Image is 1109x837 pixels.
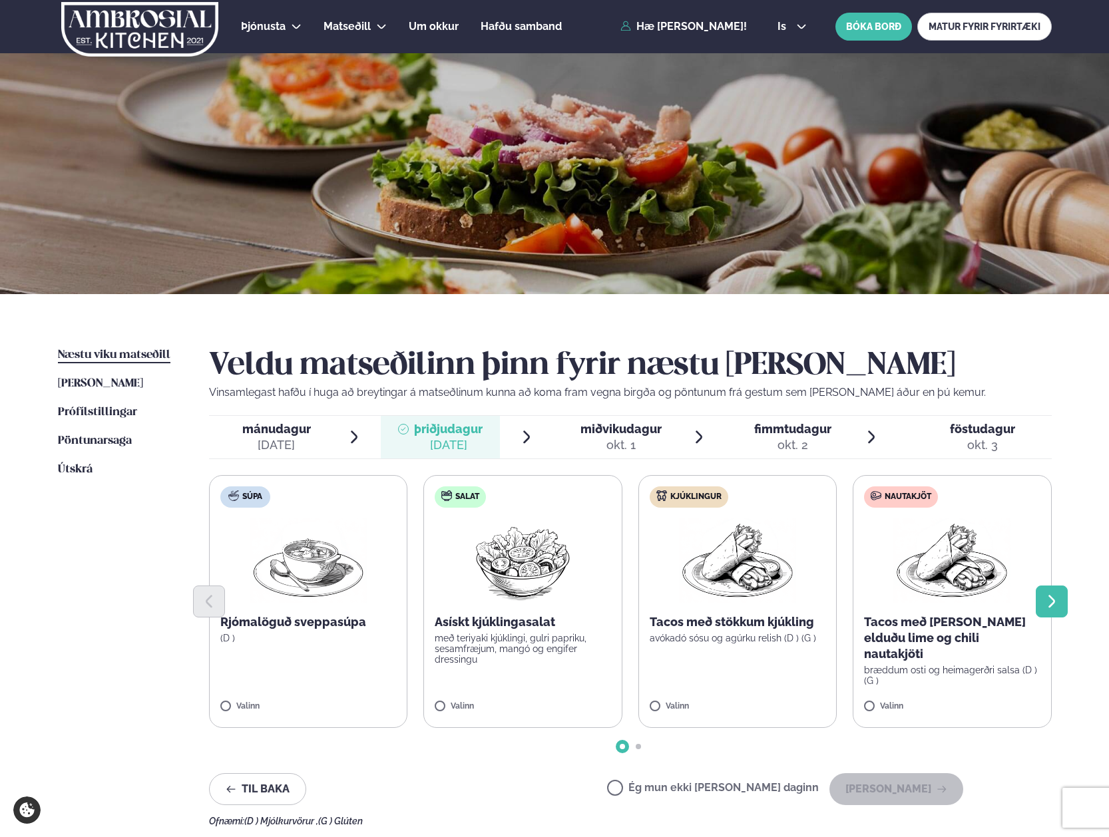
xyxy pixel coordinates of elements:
[58,462,93,478] a: Útskrá
[58,349,170,361] span: Næstu viku matseðill
[435,633,611,665] p: með teriyaki kjúklingi, gulri papriku, sesamfræjum, mangó og engifer dressingu
[754,437,831,453] div: okt. 2
[435,614,611,630] p: Asískt kjúklingasalat
[864,665,1040,686] p: bræddum osti og heimagerðri salsa (D ) (G )
[441,490,452,501] img: salad.svg
[1036,586,1068,617] button: Next slide
[209,385,1052,401] p: Vinsamlegast hafðu í huga að breytingar á matseðlinum kunna að koma fram vegna birgða og pöntunum...
[242,437,311,453] div: [DATE]
[917,13,1052,41] a: MATUR FYRIR FYRIRTÆKI
[481,19,562,35] a: Hafðu samband
[679,518,796,603] img: Wraps.png
[242,422,311,436] span: mánudagur
[777,21,790,32] span: is
[250,518,367,603] img: Soup.png
[324,19,371,35] a: Matseðill
[228,490,239,501] img: soup.svg
[209,816,1052,826] div: Ofnæmi:
[871,490,881,501] img: beef.svg
[209,773,306,805] button: Til baka
[650,633,826,643] p: avókadó sósu og agúrku relish (D ) (G )
[835,13,912,41] button: BÓKA BORÐ
[950,437,1015,453] div: okt. 3
[893,518,1010,603] img: Wraps.png
[58,405,137,420] a: Prófílstillingar
[193,586,225,617] button: Previous slide
[620,744,625,749] span: Go to slide 1
[220,633,397,643] p: (D )
[455,492,479,502] span: Salat
[220,614,397,630] p: Rjómalöguð sveppasúpa
[13,796,41,824] a: Cookie settings
[409,20,459,33] span: Um okkur
[754,422,831,436] span: fimmtudagur
[58,433,132,449] a: Pöntunarsaga
[58,407,137,418] span: Prófílstillingar
[61,2,220,57] img: logo
[58,378,143,389] span: [PERSON_NAME]
[481,20,562,33] span: Hafðu samband
[242,492,262,502] span: Súpa
[58,435,132,446] span: Pöntunarsaga
[636,744,641,749] span: Go to slide 2
[318,816,363,826] span: (G ) Glúten
[829,773,963,805] button: [PERSON_NAME]
[414,437,483,453] div: [DATE]
[209,347,1052,385] h2: Veldu matseðilinn þinn fyrir næstu [PERSON_NAME]
[580,422,662,436] span: miðvikudagur
[670,492,722,502] span: Kjúklingur
[409,19,459,35] a: Um okkur
[324,20,371,33] span: Matseðill
[464,518,582,603] img: Salad.png
[656,490,667,501] img: chicken.svg
[885,492,931,502] span: Nautakjöt
[950,422,1015,436] span: föstudagur
[241,20,286,33] span: Þjónusta
[58,464,93,475] span: Útskrá
[580,437,662,453] div: okt. 1
[241,19,286,35] a: Þjónusta
[244,816,318,826] span: (D ) Mjólkurvörur ,
[58,376,143,392] a: [PERSON_NAME]
[767,21,817,32] button: is
[414,422,483,436] span: þriðjudagur
[620,21,747,33] a: Hæ [PERSON_NAME]!
[58,347,170,363] a: Næstu viku matseðill
[864,614,1040,662] p: Tacos með [PERSON_NAME] elduðu lime og chili nautakjöti
[650,614,826,630] p: Tacos með stökkum kjúkling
